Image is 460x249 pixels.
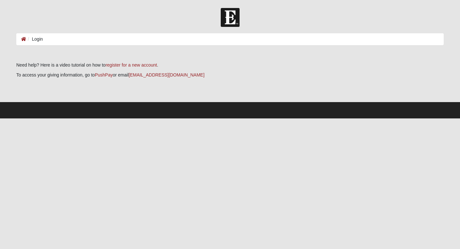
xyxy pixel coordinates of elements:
[16,62,444,68] p: Need help? Here is a video tutorial on how to .
[129,72,204,77] a: [EMAIL_ADDRESS][DOMAIN_NAME]
[105,62,157,68] a: register for a new account
[95,72,113,77] a: PushPay
[16,72,444,78] p: To access your giving information, go to or email
[221,8,240,27] img: Church of Eleven22 Logo
[26,36,43,43] li: Login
